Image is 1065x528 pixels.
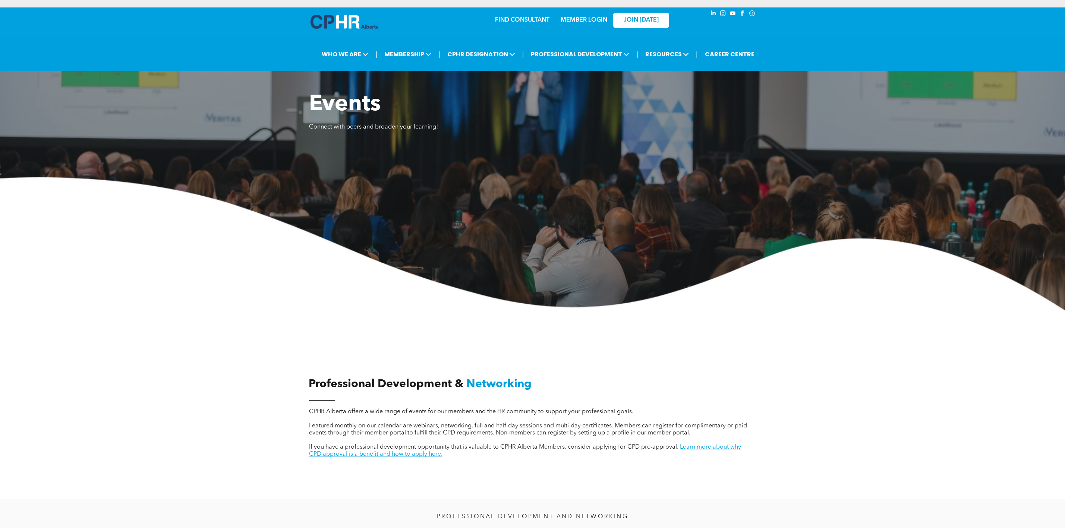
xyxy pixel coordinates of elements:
a: linkedin [709,9,718,19]
img: A blue and white logo for cp alberta [311,15,378,29]
span: Professional Development & [309,379,463,390]
a: CAREER CENTRE [703,47,757,61]
span: Events [309,94,381,116]
span: Networking [466,379,532,390]
span: Featured monthly on our calendar are webinars, networking, full and half-day sessions and multi-d... [309,423,747,436]
span: If you have a professional development opportunity that is valuable to CPHR Alberta Members, cons... [309,444,678,450]
span: RESOURCES [643,47,691,61]
span: Connect with peers and broaden your learning! [309,124,438,130]
a: JOIN [DATE] [613,13,669,28]
a: youtube [729,9,737,19]
a: facebook [738,9,747,19]
span: CPHR Alberta offers a wide range of events for our members and the HR community to support your p... [309,409,633,415]
a: instagram [719,9,727,19]
a: FIND CONSULTANT [495,17,549,23]
span: PROFESSIONAL DEVELOPMENT AND NETWORKING [437,514,628,520]
li: | [522,47,524,62]
li: | [375,47,377,62]
li: | [696,47,698,62]
span: MEMBERSHIP [382,47,434,61]
span: JOIN [DATE] [624,17,659,24]
a: Social network [748,9,756,19]
a: MEMBER LOGIN [561,17,607,23]
span: WHO WE ARE [319,47,371,61]
span: CPHR DESIGNATION [445,47,517,61]
li: | [636,47,638,62]
li: | [438,47,440,62]
span: PROFESSIONAL DEVELOPMENT [529,47,631,61]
